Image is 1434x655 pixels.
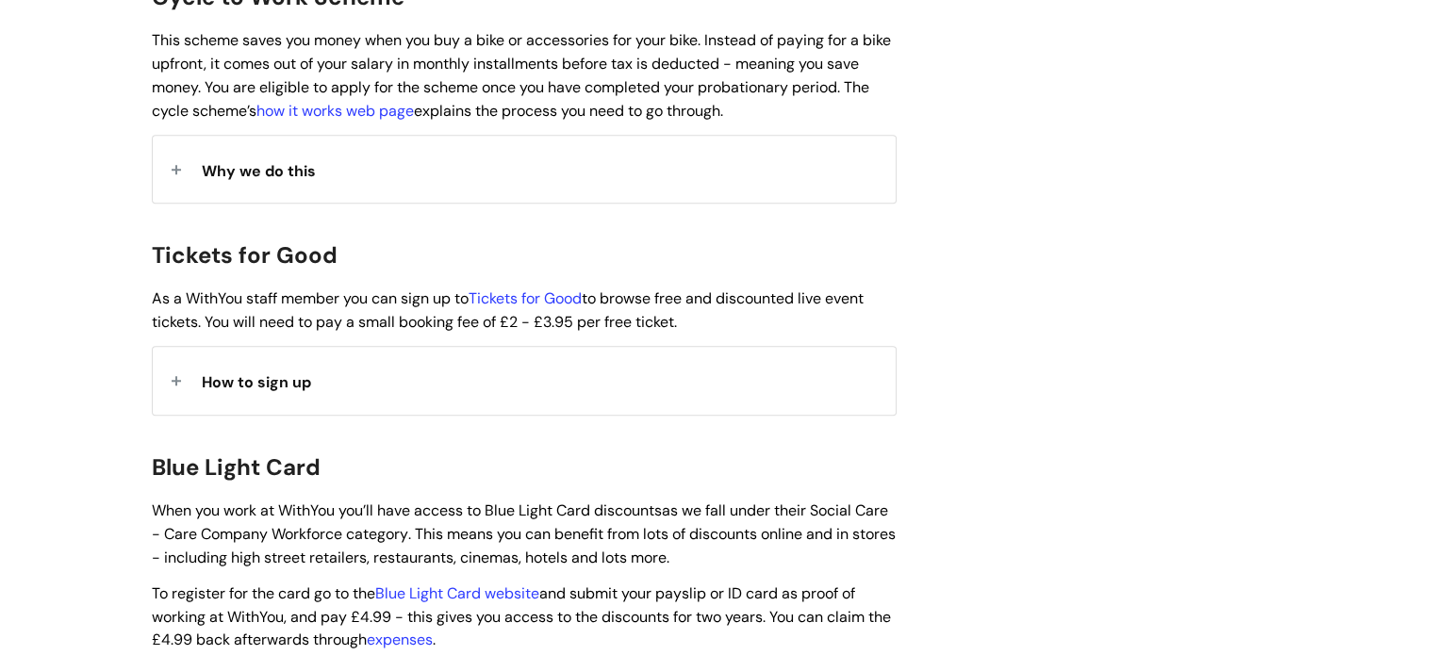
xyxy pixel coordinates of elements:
a: Blue Light Card website [375,583,539,603]
span: This scheme saves you money when you buy a bike or accessories for your bike. Instead of paying f... [152,30,891,120]
span: Blue Light Card [152,452,321,482]
span: as we fall under their Social Care - Care Company Workforce category [152,500,888,544]
span: Why we do this [202,161,316,181]
a: how it works web page [256,101,414,121]
span: To register for the card go to the and submit your payslip or ID card as proof of working at With... [152,583,891,650]
span: As a WithYou staff member you can sign up to to browse free and discounted live event tickets. Yo... [152,288,864,332]
span: When you work at WithYou you’ll have access to Blue Light Card discounts . This means you can ben... [152,500,896,567]
a: expenses [367,630,433,649]
span: Tickets for Good [152,240,338,270]
span: How to sign up [202,372,311,392]
a: Tickets for Good [469,288,582,308]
